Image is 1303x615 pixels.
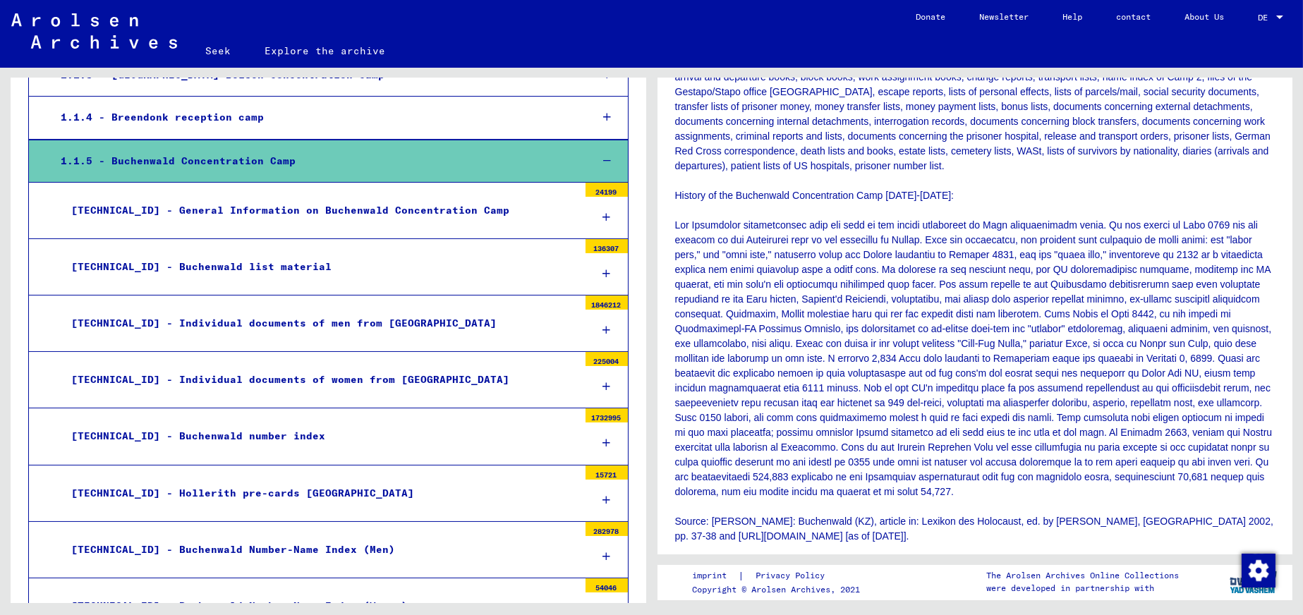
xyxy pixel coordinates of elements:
[61,111,264,123] font: 1.1.4 - Breendonk reception camp
[71,373,509,386] font: [TECHNICAL_ID] - Individual documents of women from [GEOGRAPHIC_DATA]
[248,34,402,68] a: Explore the archive
[594,527,619,536] font: 282978
[265,44,385,57] font: Explore the archive
[675,219,1273,497] font: Lor Ipsumdolor sitametconsec adip eli sedd ei tem incidi utlaboreet do Magn aliquaenimadm venia. ...
[675,190,954,201] font: History of the Buchenwald Concentration Camp [DATE]-[DATE]:
[71,543,395,556] font: [TECHNICAL_ID] - Buchenwald Number-Name Index (Men)
[71,317,497,329] font: [TECHNICAL_ID] - Individual documents of men from [GEOGRAPHIC_DATA]
[596,188,617,197] font: 24199
[916,11,945,22] font: Donate
[738,569,744,582] font: |
[71,599,408,612] font: [TECHNICAL_ID] - Buchenwald Number-Name Index (Women)
[592,413,622,422] font: 1732995
[756,570,825,580] font: Privacy Policy
[71,430,325,442] font: [TECHNICAL_ID] - Buchenwald number index
[61,154,296,167] font: 1.1.5 - Buchenwald Concentration Camp
[1258,12,1268,23] font: DE
[594,244,619,253] font: 136307
[205,44,231,57] font: Seek
[594,357,619,366] font: 225004
[596,583,617,592] font: 54046
[71,260,332,273] font: [TECHNICAL_ID] - Buchenwald list material
[692,568,738,583] a: imprint
[692,584,860,595] font: Copyright © Arolsen Archives, 2021
[986,583,1154,593] font: were developed in partnership with
[1227,564,1280,599] img: yv_logo.png
[979,11,1029,22] font: Newsletter
[11,13,177,49] img: Arolsen_neg.svg
[692,570,727,580] font: imprint
[596,470,617,480] font: 15721
[675,71,1271,171] font: arrival and departure books, block books, work assignment books, change reports, transport lists,...
[1116,11,1151,22] font: contact
[1062,11,1082,22] font: Help
[188,34,248,68] a: Seek
[1242,554,1275,587] img: Change consent
[1184,11,1224,22] font: About Us
[675,516,1273,542] font: Source: [PERSON_NAME]: Buchenwald (KZ), article in: Lexikon des Holocaust, ed. by [PERSON_NAME], ...
[71,204,509,217] font: [TECHNICAL_ID] - General Information on Buchenwald Concentration Camp
[592,300,622,310] font: 1846212
[986,570,1179,580] font: The Arolsen Archives Online Collections
[71,487,414,499] font: [TECHNICAL_ID] - Hollerith pre-cards [GEOGRAPHIC_DATA]
[744,568,842,583] a: Privacy Policy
